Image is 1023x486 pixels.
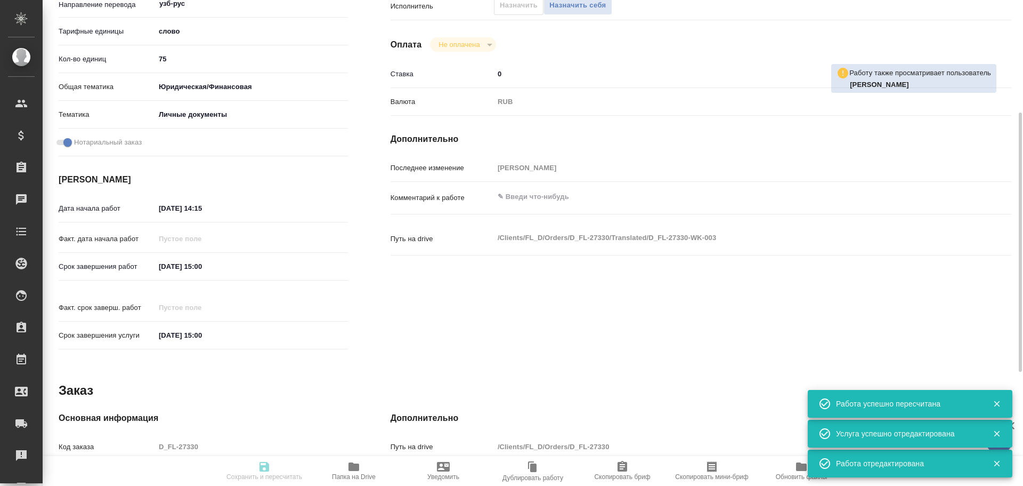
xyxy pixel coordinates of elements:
div: Личные документы [155,106,348,124]
button: Закрыть [986,399,1008,409]
input: Пустое поле [155,300,248,315]
input: Пустое поле [494,160,960,176]
button: Скопировать мини-бриф [667,456,757,486]
div: Юридическая/Финансовая [155,78,348,96]
p: Срок завершения услуги [59,330,155,341]
button: Дублировать работу [488,456,578,486]
p: Исполнитель [391,1,494,12]
input: Пустое поле [494,439,960,455]
button: Закрыть [986,459,1008,468]
p: Комментарий к работе [391,193,494,203]
span: Скопировать мини-бриф [675,473,748,481]
p: Факт. срок заверш. работ [59,302,155,313]
div: Работа отредактирована [836,458,977,469]
p: Ставка [391,69,494,79]
p: Общая тематика [59,82,155,92]
p: Путь на drive [391,442,494,452]
h4: [PERSON_NAME] [59,173,348,186]
button: Open [342,3,344,5]
span: Сохранить и пересчитать [226,473,302,481]
span: Нотариальный заказ [74,137,142,148]
input: ✎ Введи что-нибудь [155,259,248,274]
button: Сохранить и пересчитать [220,456,309,486]
span: Уведомить [427,473,459,481]
p: Тематика [59,109,155,120]
input: ✎ Введи что-нибудь [494,66,960,82]
button: Папка на Drive [309,456,399,486]
button: Скопировать бриф [578,456,667,486]
input: ✎ Введи что-нибудь [155,328,248,343]
p: Валюта [391,97,494,107]
p: Кол-во единиц [59,54,155,65]
h4: Основная информация [59,412,348,425]
span: Обновить файлы [776,473,827,481]
h4: Дополнительно [391,133,1011,146]
button: Обновить файлы [757,456,846,486]
b: [PERSON_NAME] [850,81,909,89]
p: Факт. дата начала работ [59,234,155,244]
button: Уведомить [399,456,488,486]
h4: Оплата [391,38,422,51]
button: Закрыть [986,429,1008,439]
input: ✎ Введи что-нибудь [155,201,248,216]
h4: Дополнительно [391,412,1011,425]
p: Тарифные единицы [59,26,155,37]
span: Дублировать работу [502,474,563,482]
div: Услуга успешно отредактирована [836,428,977,439]
p: Путь на drive [391,234,494,244]
p: Последнее изменение [391,163,494,173]
div: Работа успешно пересчитана [836,399,977,409]
button: Не оплачена [435,40,483,49]
textarea: /Clients/FL_D/Orders/D_FL-27330/Translated/D_FL-27330-WK-003 [494,229,960,247]
div: слово [155,22,348,41]
input: ✎ Введи что-нибудь [155,51,348,67]
p: Булахова Елена [850,79,991,90]
input: Пустое поле [155,231,248,246]
p: Код заказа [59,442,155,452]
div: Не оплачена [430,37,496,52]
span: Скопировать бриф [594,473,650,481]
span: Папка на Drive [332,473,376,481]
div: RUB [494,93,960,111]
h2: Заказ [59,382,93,399]
p: Срок завершения работ [59,261,155,272]
input: Пустое поле [155,439,348,455]
p: Дата начала работ [59,203,155,214]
